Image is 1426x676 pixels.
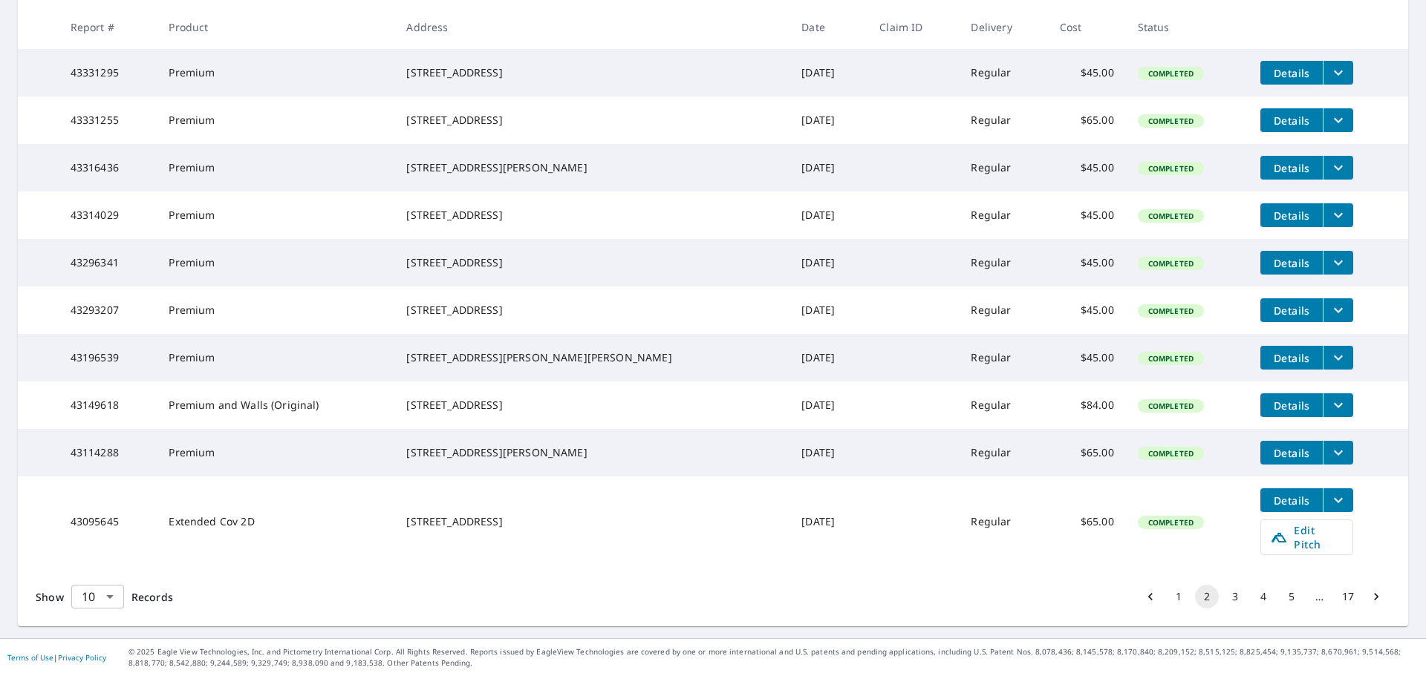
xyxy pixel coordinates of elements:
span: Completed [1139,116,1202,126]
span: Details [1269,446,1314,460]
button: detailsBtn-43331295 [1260,61,1323,85]
td: $65.00 [1048,476,1126,567]
div: … [1308,589,1332,604]
td: [DATE] [789,429,867,476]
th: Claim ID [867,5,959,49]
span: Completed [1139,163,1202,174]
button: filesDropdownBtn-43293207 [1323,298,1353,322]
span: Show [36,590,64,604]
td: [DATE] [789,381,867,429]
td: [DATE] [789,334,867,381]
td: [DATE] [789,96,867,144]
span: Details [1269,256,1314,270]
td: Premium [157,144,394,191]
button: Go to next page [1364,585,1388,608]
td: 43114288 [59,429,157,476]
th: Cost [1048,5,1126,49]
button: filesDropdownBtn-43114288 [1323,441,1353,465]
p: | [7,653,106,662]
button: Go to page 1 [1167,585,1191,608]
div: [STREET_ADDRESS] [406,514,778,529]
span: Completed [1139,401,1202,411]
td: Extended Cov 2D [157,476,394,567]
td: [DATE] [789,286,867,334]
td: Premium [157,191,394,239]
button: detailsBtn-43114288 [1260,441,1323,465]
a: Terms of Use [7,652,53,663]
button: filesDropdownBtn-43296341 [1323,251,1353,275]
td: 43331295 [59,49,157,96]
td: [DATE] [789,191,867,239]
td: Premium and Walls (Original) [157,381,394,429]
button: filesDropdownBtn-43149618 [1323,393,1353,417]
td: [DATE] [789,239,867,286]
div: [STREET_ADDRESS] [406,255,778,270]
button: detailsBtn-43331255 [1260,108,1323,132]
nav: pagination navigation [1136,585,1390,608]
button: Go to page 5 [1280,585,1303,608]
td: Regular [959,191,1047,239]
td: $84.00 [1048,381,1126,429]
div: [STREET_ADDRESS][PERSON_NAME] [406,445,778,460]
div: [STREET_ADDRESS][PERSON_NAME][PERSON_NAME] [406,350,778,365]
div: [STREET_ADDRESS] [406,208,778,223]
td: Regular [959,429,1047,476]
td: [DATE] [789,49,867,96]
span: Details [1269,303,1314,318]
button: Go to page 3 [1223,585,1247,608]
p: © 2025 Eagle View Technologies, Inc. and Pictometry International Corp. All Rights Reserved. Repo... [128,646,1419,669]
button: detailsBtn-43314029 [1260,203,1323,227]
td: [DATE] [789,476,867,567]
button: detailsBtn-43196539 [1260,346,1323,370]
button: filesDropdownBtn-43314029 [1323,203,1353,227]
div: [STREET_ADDRESS] [406,398,778,413]
th: Date [789,5,867,49]
td: Regular [959,476,1047,567]
button: detailsBtn-43293207 [1260,298,1323,322]
td: 43196539 [59,334,157,381]
span: Completed [1139,306,1202,316]
div: [STREET_ADDRESS] [406,113,778,128]
div: [STREET_ADDRESS] [406,65,778,80]
td: Premium [157,286,394,334]
button: filesDropdownBtn-43331255 [1323,108,1353,132]
div: 10 [71,576,124,617]
td: Premium [157,429,394,476]
td: $45.00 [1048,239,1126,286]
td: $65.00 [1048,429,1126,476]
td: Regular [959,96,1047,144]
td: Regular [959,286,1047,334]
button: detailsBtn-43095645 [1260,488,1323,512]
span: Edit Pitch [1270,523,1344,551]
td: 43293207 [59,286,157,334]
button: detailsBtn-43316436 [1260,156,1323,180]
a: Privacy Policy [58,652,106,663]
td: 43316436 [59,144,157,191]
span: Details [1269,209,1314,223]
td: $65.00 [1048,96,1126,144]
th: Address [394,5,789,49]
td: 43095645 [59,476,157,567]
td: Premium [157,239,394,286]
td: $45.00 [1048,144,1126,191]
span: Completed [1139,258,1202,269]
td: $45.00 [1048,334,1126,381]
span: Completed [1139,353,1202,364]
span: Completed [1139,211,1202,221]
div: [STREET_ADDRESS] [406,303,778,318]
button: page 2 [1195,585,1219,608]
td: Regular [959,144,1047,191]
button: filesDropdownBtn-43331295 [1323,61,1353,85]
button: Go to page 4 [1251,585,1275,608]
td: $45.00 [1048,191,1126,239]
span: Details [1269,114,1314,128]
button: Go to page 17 [1336,585,1360,608]
td: 43149618 [59,381,157,429]
th: Product [157,5,394,49]
td: Regular [959,381,1047,429]
span: Records [131,590,173,604]
td: Regular [959,239,1047,286]
th: Status [1126,5,1249,49]
div: [STREET_ADDRESS][PERSON_NAME] [406,160,778,175]
th: Report # [59,5,157,49]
